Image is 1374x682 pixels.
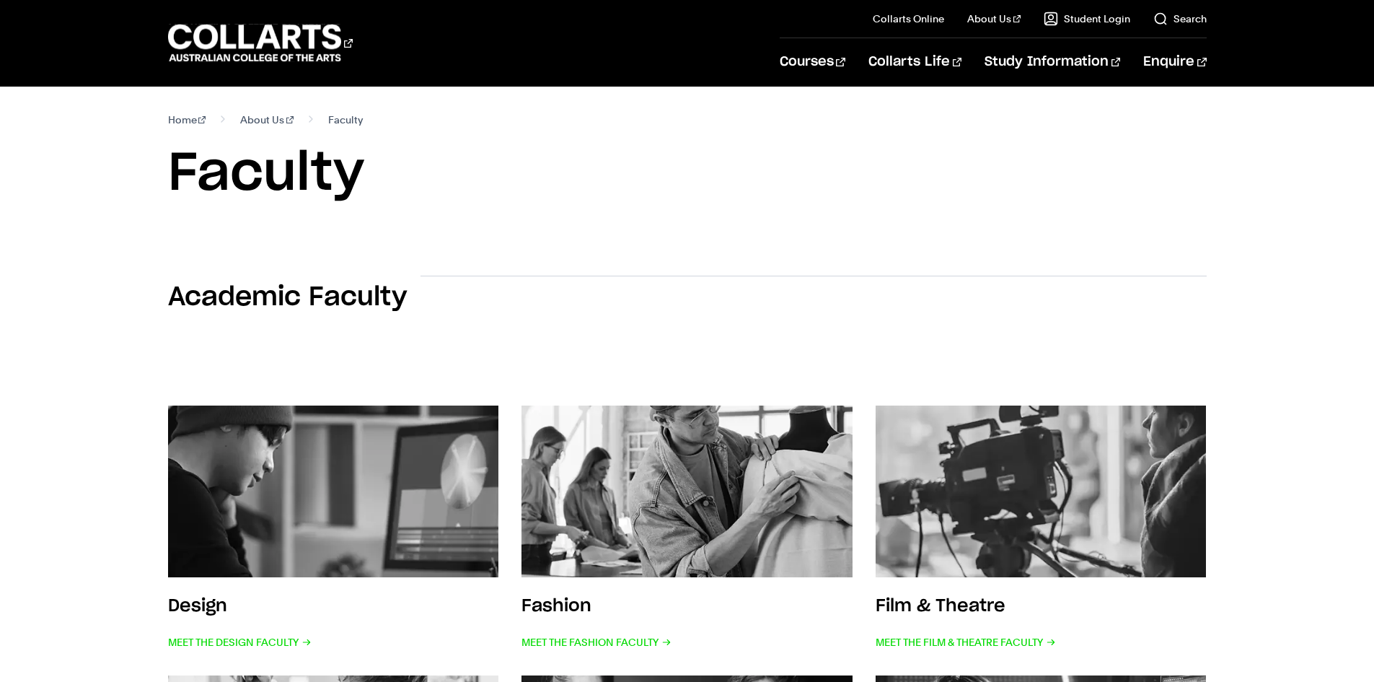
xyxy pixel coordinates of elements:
[168,632,312,652] span: Meet the Design Faculty
[876,632,1056,652] span: Meet the Film & Theatre Faculty
[168,110,206,130] a: Home
[521,632,671,652] span: Meet the Fashion Faculty
[967,12,1021,26] a: About Us
[868,38,961,86] a: Collarts Life
[985,38,1120,86] a: Study Information
[521,406,853,652] a: Fashion Meet the Fashion Faculty
[521,598,591,615] h3: Fashion
[240,110,294,130] a: About Us
[1143,38,1206,86] a: Enquire
[873,12,944,26] a: Collarts Online
[168,141,1207,206] h1: Faculty
[168,281,407,313] h2: Academic Faculty
[168,406,499,652] a: Design Meet the Design Faculty
[168,598,227,615] h3: Design
[1044,12,1130,26] a: Student Login
[168,22,353,64] div: Go to homepage
[1153,12,1207,26] a: Search
[876,598,1005,615] h3: Film & Theatre
[876,406,1207,652] a: Film & Theatre Meet the Film & Theatre Faculty
[328,110,363,130] span: Faculty
[780,38,845,86] a: Courses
